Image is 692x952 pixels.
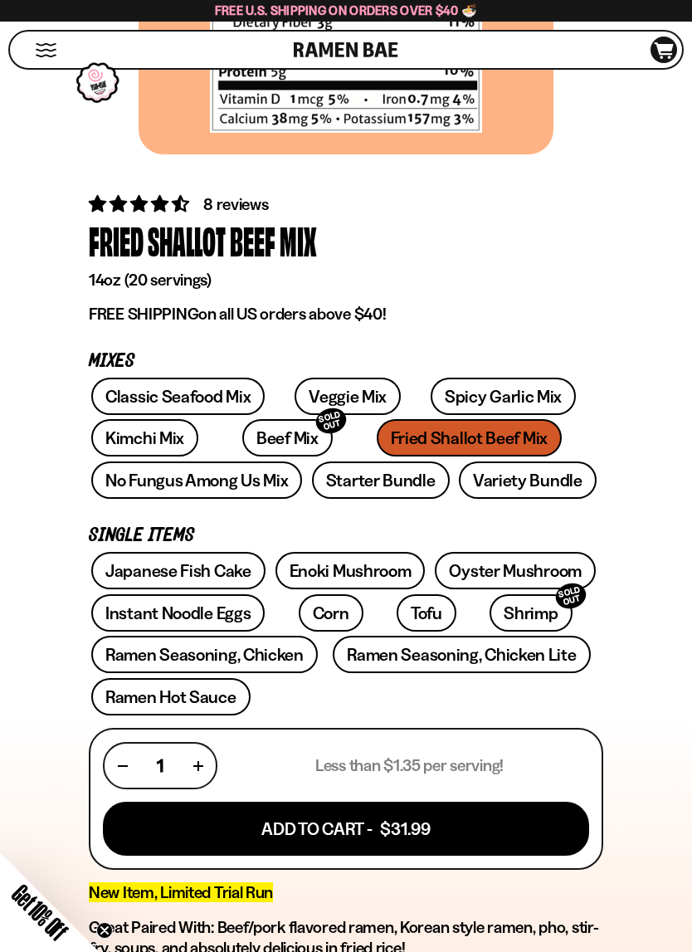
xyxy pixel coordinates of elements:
span: 1 [157,755,163,776]
span: New Item, Limited Trial Run [89,882,273,902]
a: Instant Noodle Eggs [91,594,265,632]
p: Less than $1.35 per serving! [315,755,504,776]
button: Mobile Menu Trigger [35,43,57,57]
a: Classic Seafood Mix [91,378,265,415]
a: Variety Bundle [459,461,597,499]
a: Corn [299,594,363,632]
span: Get 10% Off [7,880,72,945]
a: Japanese Fish Cake [91,552,266,589]
div: Beef [230,217,275,266]
a: ShrimpSOLD OUT [490,594,572,632]
strong: FREE SHIPPING [89,304,198,324]
a: Ramen Seasoning, Chicken [91,636,318,673]
a: Oyster Mushroom [435,552,596,589]
span: 8 reviews [203,194,268,214]
a: Enoki Mushroom [275,552,426,589]
p: on all US orders above $40! [89,304,603,325]
div: Shallot [148,217,226,266]
span: 4.62 stars [89,193,192,214]
a: No Fungus Among Us Mix [91,461,302,499]
button: Close teaser [96,922,113,939]
a: Starter Bundle [312,461,450,499]
a: Spicy Garlic Mix [431,378,576,415]
a: Kimchi Mix [91,419,198,456]
a: Beef MixSOLD OUT [242,419,333,456]
p: 14oz (20 servings) [89,270,603,290]
div: Mix [280,217,317,266]
div: SOLD OUT [553,579,589,612]
a: Veggie Mix [295,378,401,415]
a: Ramen Hot Sauce [91,678,251,715]
div: Fried [89,217,144,266]
div: SOLD OUT [313,405,349,437]
p: Single Items [89,528,603,544]
a: Ramen Seasoning, Chicken Lite [333,636,590,673]
span: Free U.S. Shipping on Orders over $40 🍜 [215,2,478,18]
a: Tofu [397,594,456,632]
p: Mixes [89,354,603,369]
button: Add To Cart - $31.99 [103,802,589,856]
